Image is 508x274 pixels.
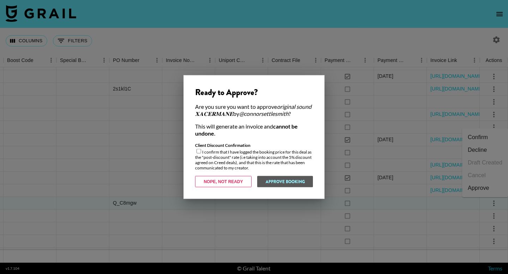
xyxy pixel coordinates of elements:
[195,103,313,117] div: Are you sure you want to approve by ?
[195,176,252,187] button: Nope, Not Ready
[195,103,312,117] em: original sound 𝐗𝐀𝐂𝐄𝐑𝐌𝐀𝐍𝐄
[195,87,313,98] div: Ready to Approve?
[195,143,313,170] div: I confirm that I have logged the booking price for this deal as the "post-discount" rate (i.e tak...
[195,123,313,137] div: This will generate an invoice and .
[195,123,298,137] strong: cannot be undone
[195,143,250,148] strong: Client Discount Confirmation
[257,176,313,187] button: Approve Booking
[239,110,289,117] em: @ connorsettlesmith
